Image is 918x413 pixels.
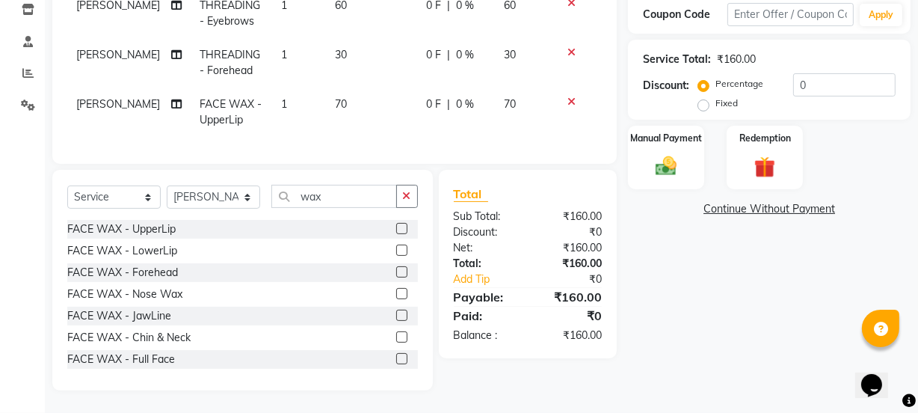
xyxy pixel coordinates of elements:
div: Paid: [443,307,528,325]
div: ₹0 [528,307,613,325]
label: Percentage [715,77,763,91]
span: 0 % [456,97,474,112]
span: [PERSON_NAME] [76,97,160,111]
div: FACE WAX - Chin & Neck [67,330,191,346]
div: FACE WAX - Forehead [67,265,178,281]
label: Fixed [715,97,738,110]
input: Enter Offer / Coupon Code [727,3,854,26]
div: FACE WAX - Nose Wax [67,287,182,302]
div: ₹160.00 [528,209,613,224]
div: Coupon Code [643,7,727,22]
span: 70 [335,97,347,111]
div: Discount: [443,224,528,240]
input: Search or Scan [271,185,397,208]
a: Add Tip [443,272,542,287]
span: | [447,47,450,63]
div: ₹160.00 [528,240,613,256]
span: 0 F [426,47,441,63]
div: ₹0 [528,224,613,240]
div: ₹160.00 [528,256,613,272]
button: Apply [860,4,902,26]
div: Discount: [643,78,689,94]
div: Service Total: [643,52,711,67]
div: ₹160.00 [528,288,613,306]
div: Net: [443,240,528,256]
span: 70 [504,97,516,111]
div: Payable: [443,288,528,306]
div: Balance : [443,328,528,343]
div: FACE WAX - LowerLip [67,243,177,259]
span: 1 [281,48,287,61]
span: 30 [504,48,516,61]
div: FACE WAX - UpperLip [67,221,176,237]
span: 1 [281,97,287,111]
span: FACE WAX - UpperLip [200,97,262,126]
div: FACE WAX - Full Face [67,352,175,367]
span: 30 [335,48,347,61]
div: Total: [443,256,528,272]
span: Total [454,186,488,202]
span: 0 F [426,97,441,112]
div: ₹160.00 [717,52,756,67]
div: ₹160.00 [528,328,613,343]
div: FACE WAX - JawLine [67,308,171,324]
div: Sub Total: [443,209,528,224]
label: Redemption [739,132,791,145]
span: | [447,97,450,112]
div: ₹0 [542,272,613,287]
span: [PERSON_NAME] [76,48,160,61]
a: Continue Without Payment [631,201,908,217]
label: Manual Payment [630,132,702,145]
img: _cash.svg [649,154,683,179]
span: THREADING - Forehead [200,48,260,77]
iframe: chat widget [855,353,903,398]
img: _gift.svg [748,154,782,180]
span: 0 % [456,47,474,63]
